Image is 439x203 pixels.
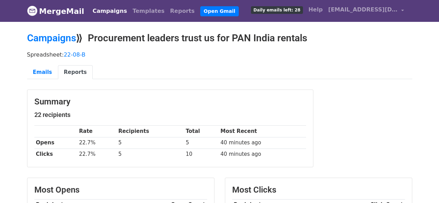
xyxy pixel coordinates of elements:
[27,32,76,44] a: Campaigns
[27,51,412,58] p: Spreadsheet:
[130,4,167,18] a: Templates
[64,51,86,58] a: 22-08-B
[306,3,326,17] a: Help
[27,4,84,18] a: MergeMail
[34,137,77,149] th: Opens
[251,6,303,14] span: Daily emails left: 28
[184,149,219,160] td: 10
[219,137,306,149] td: 40 minutes ago
[34,149,77,160] th: Clicks
[27,65,58,79] a: Emails
[167,4,197,18] a: Reports
[77,137,117,149] td: 22.7%
[117,149,184,160] td: 5
[200,6,239,16] a: Open Gmail
[34,97,306,107] h3: Summary
[90,4,130,18] a: Campaigns
[184,137,219,149] td: 5
[34,111,306,119] h5: 22 recipients
[184,126,219,137] th: Total
[27,6,37,16] img: MergeMail logo
[34,185,207,195] h3: Most Opens
[77,149,117,160] td: 22.7%
[219,126,306,137] th: Most Recent
[77,126,117,137] th: Rate
[27,32,412,44] h2: ⟫ Procurement leaders trust us for PAN India rentals
[117,126,184,137] th: Recipients
[58,65,93,79] a: Reports
[219,149,306,160] td: 40 minutes ago
[326,3,407,19] a: [EMAIL_ADDRESS][DOMAIN_NAME]
[117,137,184,149] td: 5
[232,185,405,195] h3: Most Clicks
[248,3,305,17] a: Daily emails left: 28
[328,6,398,14] span: [EMAIL_ADDRESS][DOMAIN_NAME]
